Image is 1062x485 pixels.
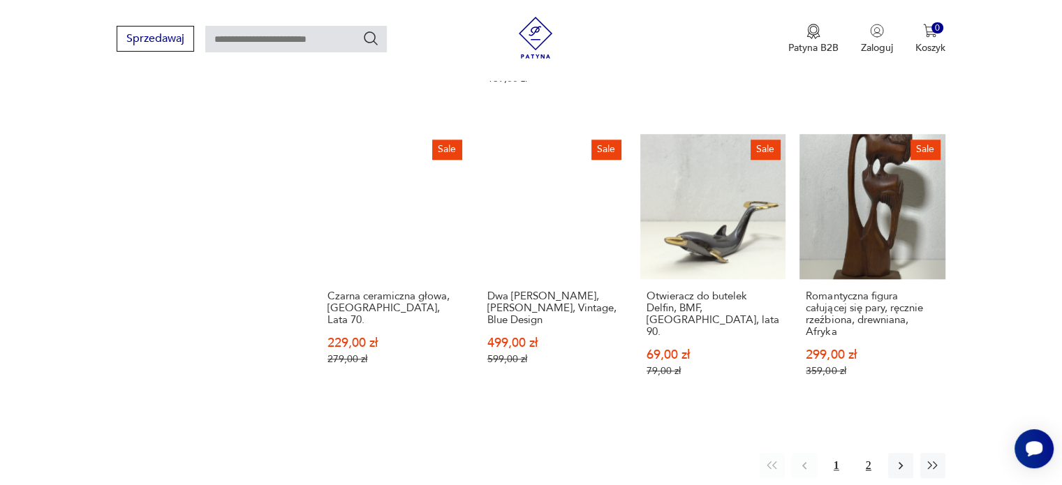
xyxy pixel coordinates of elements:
[870,24,884,38] img: Ikonka użytkownika
[788,24,839,54] a: Ikona medaluPatyna B2B
[117,35,194,45] a: Sprzedawaj
[321,134,466,404] a: SaleCzarna ceramiczna głowa, Niemcy, Lata 70.Czarna ceramiczna głowa, [GEOGRAPHIC_DATA], Lata 70....
[481,134,626,404] a: SaleDwa Termosy Alfi, Tassilo V. Grolman, Vintage, Blue DesignDwa [PERSON_NAME], [PERSON_NAME], V...
[923,24,937,38] img: Ikona koszyka
[487,73,620,84] p: 139,00 zł
[487,290,620,326] h3: Dwa [PERSON_NAME], [PERSON_NAME], Vintage, Blue Design
[487,353,620,365] p: 599,00 zł
[640,134,786,404] a: SaleOtwieracz do butelek Delfin, BMF, Niemcy, lata 90.Otwieracz do butelek Delfin, BMF, [GEOGRAPH...
[861,24,893,54] button: Zaloguj
[915,41,945,54] p: Koszyk
[647,290,779,338] h3: Otwieracz do butelek Delfin, BMF, [GEOGRAPHIC_DATA], lata 90.
[327,337,460,349] p: 229,00 zł
[806,24,820,39] img: Ikona medalu
[487,337,620,349] p: 499,00 zł
[515,17,556,59] img: Patyna - sklep z meblami i dekoracjami vintage
[327,290,460,326] h3: Czarna ceramiczna głowa, [GEOGRAPHIC_DATA], Lata 70.
[806,365,938,377] p: 359,00 zł
[1015,429,1054,468] iframe: Smartsupp widget button
[362,30,379,47] button: Szukaj
[931,22,943,34] div: 0
[806,349,938,361] p: 299,00 zł
[647,349,779,361] p: 69,00 zł
[915,24,945,54] button: 0Koszyk
[824,453,849,478] button: 1
[788,24,839,54] button: Patyna B2B
[799,134,945,404] a: SaleRomantyczna figura całującej się pary, ręcznie rzeźbiona, drewniana, AfrykaRomantyczna figura...
[861,41,893,54] p: Zaloguj
[788,41,839,54] p: Patyna B2B
[327,353,460,365] p: 279,00 zł
[806,290,938,338] h3: Romantyczna figura całującej się pary, ręcznie rzeźbiona, drewniana, Afryka
[856,453,881,478] button: 2
[117,26,194,52] button: Sprzedawaj
[647,365,779,377] p: 79,00 zł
